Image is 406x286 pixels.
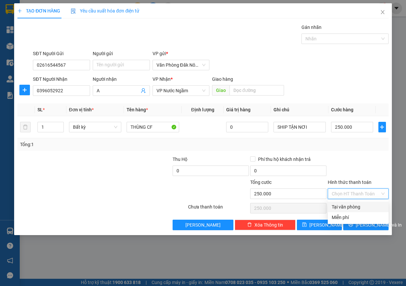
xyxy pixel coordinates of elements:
th: Ghi chú [271,103,329,116]
label: Gán nhãn [301,25,322,30]
span: Tên hàng [127,107,148,112]
button: plus [378,122,386,132]
span: user-add [141,88,146,93]
span: Cước hàng [331,107,353,112]
div: Người gửi [93,50,150,57]
button: deleteXóa Thông tin [235,220,296,230]
button: printer[PERSON_NAME] và In [343,220,389,230]
div: Người nhận [93,76,150,83]
div: SĐT Người Nhận [33,76,90,83]
img: icon [71,9,76,14]
input: Dọc đường [229,85,284,96]
span: Văn Phòng Đăk Nông [156,60,206,70]
span: close [380,10,385,15]
span: Bất kỳ [73,122,118,132]
input: Ghi Chú [274,122,326,132]
span: delete [247,222,252,228]
label: Hình thức thanh toán [328,180,371,185]
span: Giao [212,85,229,96]
button: delete [20,122,31,132]
span: Thu Hộ [173,157,187,162]
input: 0 [226,122,268,132]
button: Close [373,3,392,22]
button: save[PERSON_NAME] [297,220,342,230]
span: SL [37,107,43,112]
button: plus [19,85,30,95]
span: [PERSON_NAME] và In [356,221,402,229]
span: VP Nhận [153,77,171,82]
span: Giao hàng [212,77,233,82]
div: Chưa thanh toán [187,203,250,215]
span: Xóa Thông tin [254,221,283,229]
span: VP Nước Ngầm [156,86,206,96]
span: Định lượng [191,107,214,112]
span: [PERSON_NAME] [185,221,221,229]
div: Tổng: 1 [20,141,157,148]
span: [PERSON_NAME] [309,221,345,229]
span: save [302,222,307,228]
span: Đơn vị tính [69,107,94,112]
div: SĐT Người Gửi [33,50,90,57]
span: plus [17,9,22,13]
span: Yêu cầu xuất hóa đơn điện tử [71,8,139,13]
div: Tại văn phòng [332,203,385,210]
input: VD: Bàn, Ghế [127,122,179,132]
button: [PERSON_NAME] [173,220,233,230]
span: printer [348,222,353,228]
span: Giá trị hàng [226,107,251,112]
span: plus [20,87,30,93]
span: Phí thu hộ khách nhận trả [255,156,313,163]
div: Miễn phí [332,214,385,221]
span: plus [379,124,386,130]
span: Tổng cước [250,180,272,185]
div: VP gửi [153,50,210,57]
span: TẠO ĐƠN HÀNG [17,8,60,13]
